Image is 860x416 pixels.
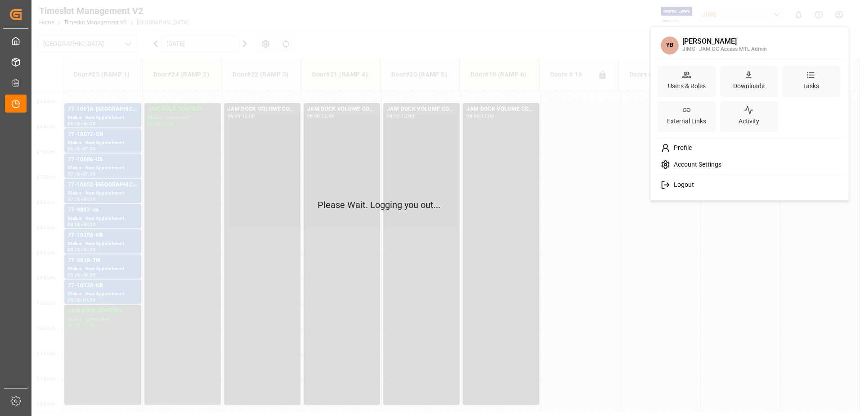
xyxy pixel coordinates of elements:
[665,115,708,128] div: External Links
[661,36,679,54] span: YB
[670,161,721,169] span: Account Settings
[731,80,766,93] div: Downloads
[682,45,767,54] div: JIMS | JAM DC Access MTL Admin
[801,80,821,93] div: Tasks
[670,144,692,152] span: Profile
[666,80,708,93] div: Users & Roles
[682,37,767,45] div: [PERSON_NAME]
[737,115,761,128] div: Activity
[670,181,694,189] span: Logout
[318,198,542,212] p: Please Wait. Logging you out...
